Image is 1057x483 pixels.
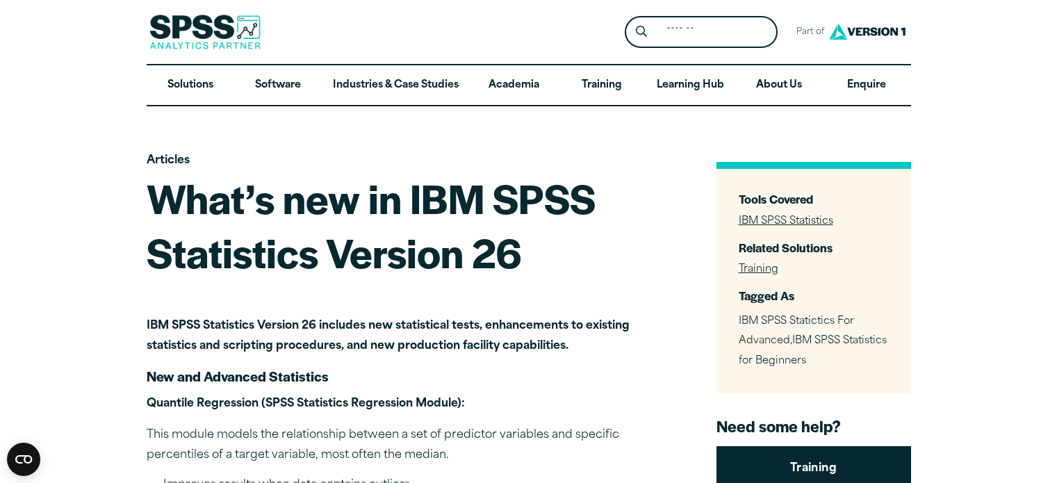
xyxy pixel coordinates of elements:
[625,16,778,49] form: Site Header Search Form
[739,336,887,366] span: IBM SPSS Statistics for Beginners
[234,65,322,106] a: Software
[147,398,465,409] strong: Quantile Regression (SPSS Statistics Regression Module):
[739,216,833,227] a: IBM SPSS Statistics
[739,316,887,367] span: ,
[147,366,329,386] strong: New and Advanced Statistics
[557,65,645,106] a: Training
[789,22,826,42] span: Part of
[470,65,557,106] a: Academia
[7,443,40,476] button: Open CMP widget
[147,65,234,106] a: Solutions
[716,416,911,436] h4: Need some help?
[147,320,630,352] strong: IBM SPSS Statistics Version 26 includes new statistical tests, enhancements to existing statistic...
[147,425,633,466] p: This module models the relationship between a set of predictor variables and specific percentiles...
[646,65,735,106] a: Learning Hub
[322,65,470,106] a: Industries & Case Studies
[147,65,911,106] nav: Desktop version of site main menu
[739,191,889,207] h3: Tools Covered
[823,65,910,106] a: Enquire
[147,151,633,171] p: Articles
[739,240,889,256] h3: Related Solutions
[739,264,778,275] a: Training
[739,288,889,304] h3: Tagged As
[735,65,823,106] a: About Us
[739,316,854,347] span: IBM SPSS Statictics For Advanced
[149,15,261,49] img: SPSS Analytics Partner
[826,19,909,44] img: Version1 Logo
[628,19,654,45] button: Search magnifying glass icon
[147,171,633,279] h1: What’s new in IBM SPSS Statistics Version 26
[636,26,647,38] svg: Search magnifying glass icon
